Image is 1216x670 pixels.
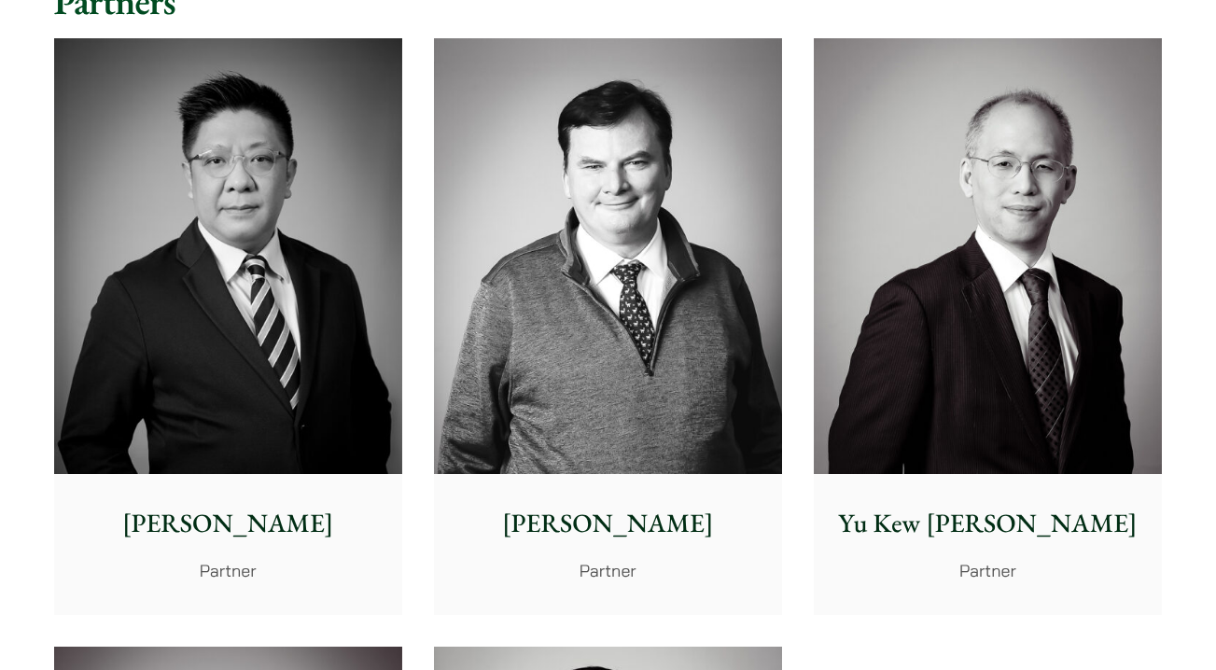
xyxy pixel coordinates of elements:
p: [PERSON_NAME] [69,504,387,543]
a: [PERSON_NAME] Partner [434,38,782,615]
p: Partner [69,558,387,583]
a: Yu Kew [PERSON_NAME] Partner [814,38,1162,615]
p: Partner [449,558,767,583]
p: [PERSON_NAME] [449,504,767,543]
a: [PERSON_NAME] Partner [54,38,402,615]
p: Yu Kew [PERSON_NAME] [829,504,1147,543]
p: Partner [829,558,1147,583]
